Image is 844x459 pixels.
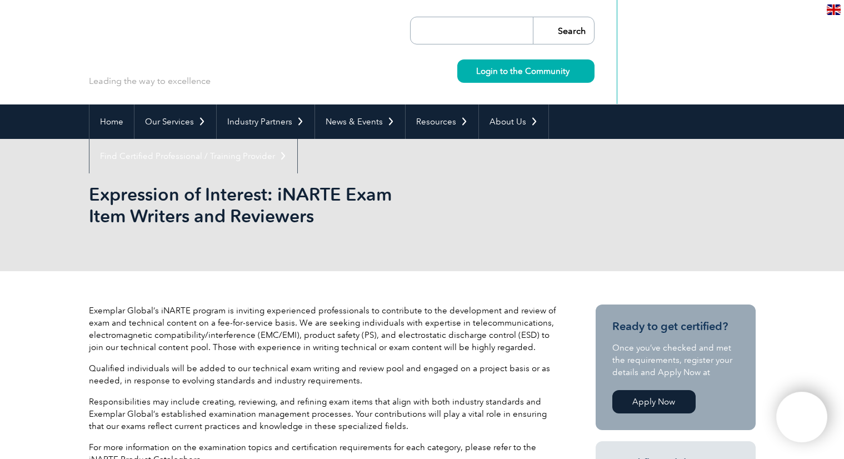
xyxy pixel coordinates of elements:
a: Login to the Community [457,59,595,83]
img: svg+xml;nitro-empty-id=MzgxOjIyMw==-1;base64,PHN2ZyB2aWV3Qm94PSIwIDAgMTEgMTEiIHdpZHRoPSIxMSIgaGVp... [570,68,576,74]
a: Find Certified Professional / Training Provider [89,139,297,173]
img: en [827,4,841,15]
p: Exemplar Global’s iNARTE program is inviting experienced professionals to contribute to the devel... [89,305,556,353]
a: Industry Partners [217,104,314,139]
a: Home [89,104,134,139]
h1: Expression of Interest: iNARTE Exam Item Writers and Reviewers [89,183,516,227]
a: Apply Now [612,390,696,413]
p: Responsibilities may include creating, reviewing, and refining exam items that align with both in... [89,396,556,432]
p: Leading the way to excellence [89,75,211,87]
p: Once you’ve checked and met the requirements, register your details and Apply Now at [612,342,739,378]
p: Qualified individuals will be added to our technical exam writing and review pool and engaged on ... [89,362,556,387]
a: About Us [479,104,548,139]
img: svg+xml;nitro-empty-id=MTA1NToxMTY=-1;base64,PHN2ZyB2aWV3Qm94PSIwIDAgNDAwIDQwMCIgd2lkdGg9IjQwMCIg... [788,403,816,431]
a: Resources [406,104,478,139]
input: Search [533,17,594,44]
h3: Ready to get certified? [612,320,739,333]
a: Our Services [134,104,216,139]
a: News & Events [315,104,405,139]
